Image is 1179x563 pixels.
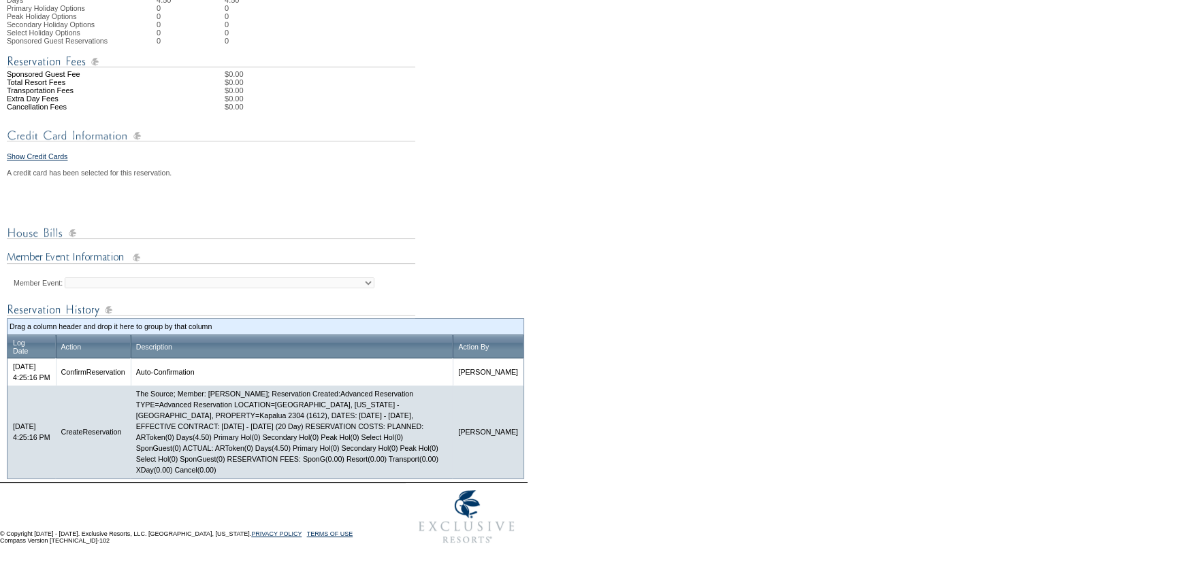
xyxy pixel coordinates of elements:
td: [DATE] 4:25:16 PM [7,386,56,478]
span: Secondary Holiday Options [7,20,95,29]
td: Transportation Fees [7,86,157,95]
img: House Bills [7,224,415,241]
td: [DATE] 4:25:16 PM [7,358,56,386]
td: 0 [157,37,225,45]
span: Primary Holiday Options [7,4,85,12]
td: CreateReservation [56,386,131,478]
td: 0 [157,20,225,29]
a: Show Credit Cards [7,152,67,160]
td: Sponsored Guest Fee [7,70,157,78]
td: The Source; Member: [PERSON_NAME]; Reservation Created:Advanced Reservation TYPE=Advanced Reserva... [131,386,453,478]
label: Member Event: [14,279,63,287]
td: 0 [225,20,239,29]
img: Reservation Fees [7,53,415,70]
img: Member Event [7,250,415,267]
td: 0 [157,4,225,12]
a: LogDate [13,339,29,355]
span: Peak Holiday Options [7,12,76,20]
td: 0 [157,29,225,37]
td: ConfirmReservation [56,358,131,386]
img: Exclusive Resorts [406,483,528,551]
td: [PERSON_NAME] [453,358,523,386]
td: Auto-Confirmation [131,358,453,386]
img: Reservation Log [7,301,415,318]
img: Credit Card Information [7,127,415,144]
td: 0 [225,4,239,12]
td: Total Resort Fees [7,78,157,86]
td: 0 [225,37,239,45]
div: A credit card has been selected for this reservation. [7,169,524,177]
td: 0 [225,12,239,20]
td: 0 [225,29,239,37]
td: $0.00 [225,70,524,78]
a: Action [61,343,82,351]
td: Cancellation Fees [7,103,157,111]
td: $0.00 [225,103,524,111]
td: [PERSON_NAME] [453,386,523,478]
td: Extra Day Fees [7,95,157,103]
a: Action By [458,343,489,351]
a: TERMS OF USE [307,530,353,537]
a: Description [136,343,172,351]
a: PRIVACY POLICY [251,530,302,537]
span: Sponsored Guest Reservations [7,37,108,45]
td: $0.00 [225,95,524,103]
span: Select Holiday Options [7,29,80,37]
td: Drag a column header and drop it here to group by that column [10,321,521,332]
td: $0.00 [225,86,524,95]
td: $0.00 [225,78,524,86]
td: 0 [157,12,225,20]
